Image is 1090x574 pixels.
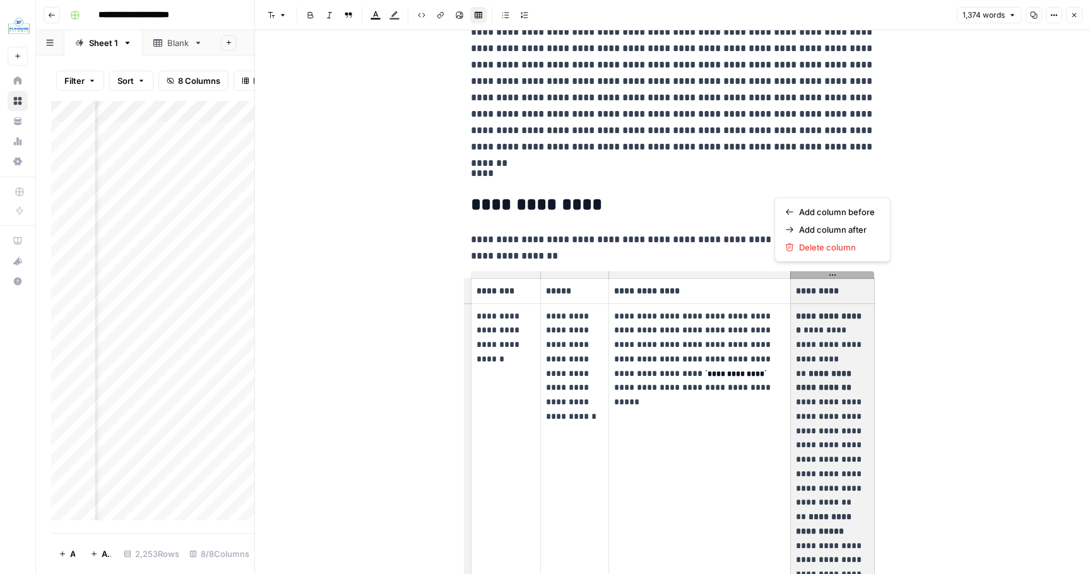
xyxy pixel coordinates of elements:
div: 2,253 Rows [119,544,184,564]
button: 8 Columns [158,71,228,91]
button: What's new? [8,251,28,271]
button: Filter [56,71,104,91]
a: Home [8,71,28,91]
span: Delete column [799,241,875,254]
span: Sort [117,74,134,87]
button: 1,374 words [957,7,1022,23]
div: Sheet 1 [89,37,118,49]
a: Sheet 1 [64,30,143,56]
button: Sort [109,71,153,91]
button: Workspace: XYPN [8,10,28,42]
span: Add column before [799,206,875,218]
div: What's new? [8,252,27,271]
span: Filter [64,74,85,87]
span: Add column after [799,223,875,236]
a: AirOps Academy [8,231,28,251]
button: Freeze Columns [234,71,326,91]
a: Usage [8,131,28,151]
button: Add 10 Rows [83,544,119,564]
div: 8/8 Columns [184,544,254,564]
a: Your Data [8,111,28,131]
div: Blank [167,37,189,49]
span: 1,374 words [963,9,1005,21]
span: Add 10 Rows [102,548,111,560]
span: 8 Columns [178,74,220,87]
button: Help + Support [8,271,28,291]
a: Browse [8,91,28,111]
a: Blank [143,30,213,56]
a: Settings [8,151,28,172]
img: XYPN Logo [8,15,30,37]
button: Add Row [51,544,83,564]
span: Add Row [70,548,75,560]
